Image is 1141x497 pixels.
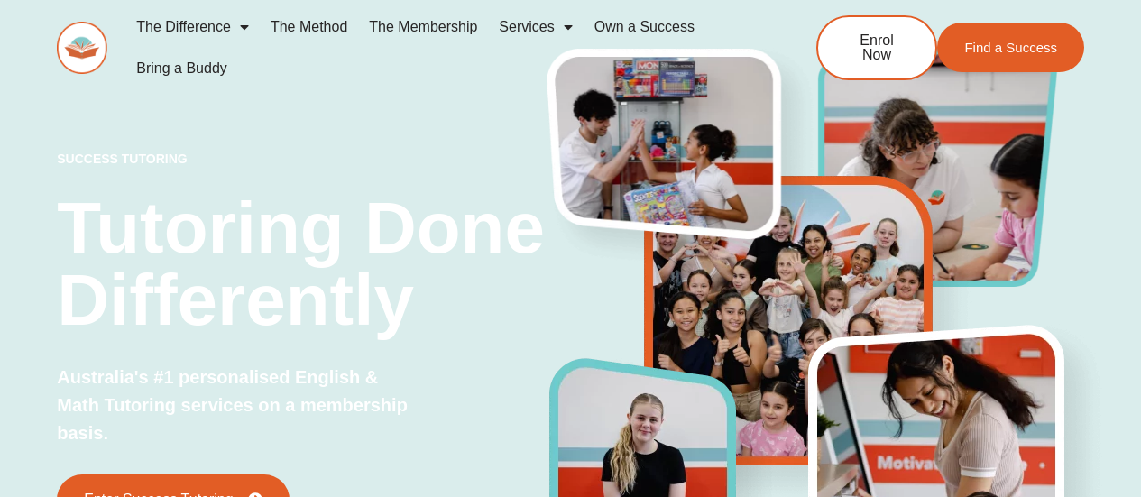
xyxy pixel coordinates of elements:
a: The Membership [358,6,488,48]
p: success tutoring [57,152,549,165]
p: Australia's #1 personalised English & Math Tutoring services on a membership basis. [57,364,417,447]
a: Find a Success [937,23,1084,72]
a: The Difference [125,6,260,48]
a: Enrol Now [816,15,937,80]
a: Bring a Buddy [125,48,238,89]
span: Enrol Now [845,33,908,62]
nav: Menu [125,6,757,89]
a: Own a Success [584,6,705,48]
span: Find a Success [964,41,1057,54]
h2: Tutoring Done Differently [57,192,549,336]
a: The Method [260,6,358,48]
a: Services [488,6,583,48]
